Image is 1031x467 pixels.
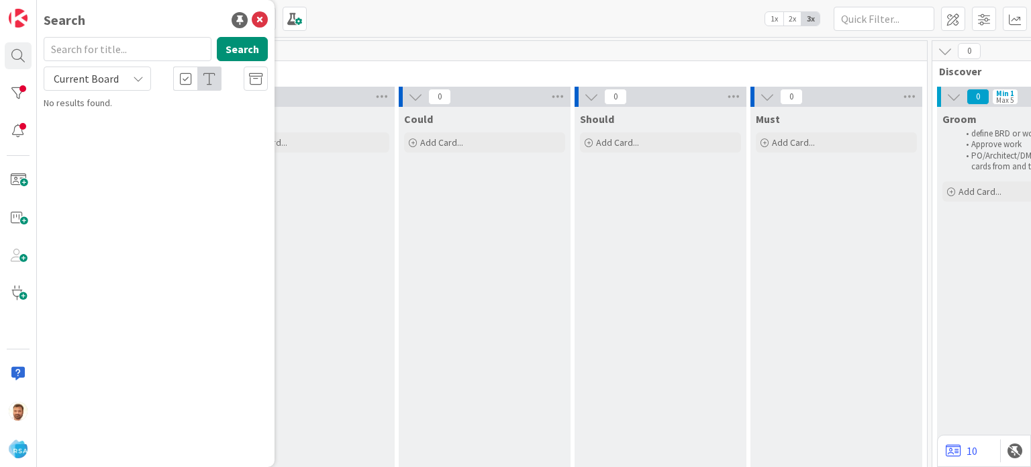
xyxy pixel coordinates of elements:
span: Add Card... [959,185,1001,198]
span: Groom [942,112,977,126]
span: 0 [604,89,627,105]
span: Could [404,112,433,126]
button: Search [217,37,268,61]
img: Visit kanbanzone.com [9,9,28,28]
div: No results found. [44,96,268,110]
span: 2x [783,12,801,26]
img: AS [9,402,28,421]
span: 0 [428,89,451,105]
span: Should [580,112,614,126]
input: Quick Filter... [834,7,934,31]
span: Add Card... [596,136,639,148]
span: Add Card... [772,136,815,148]
input: Search for title... [44,37,211,61]
span: Must [756,112,780,126]
span: 0 [958,43,981,59]
div: Search [44,10,85,30]
a: 10 [946,443,977,459]
img: avatar [9,439,28,458]
span: 0 [780,89,803,105]
span: Product Backlog [49,65,910,78]
span: Add Card... [420,136,463,148]
span: 0 [967,89,989,105]
span: 3x [801,12,820,26]
span: Current Board [54,72,119,85]
span: 1x [765,12,783,26]
div: Min 1 [996,90,1014,97]
div: Max 5 [996,97,1014,103]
